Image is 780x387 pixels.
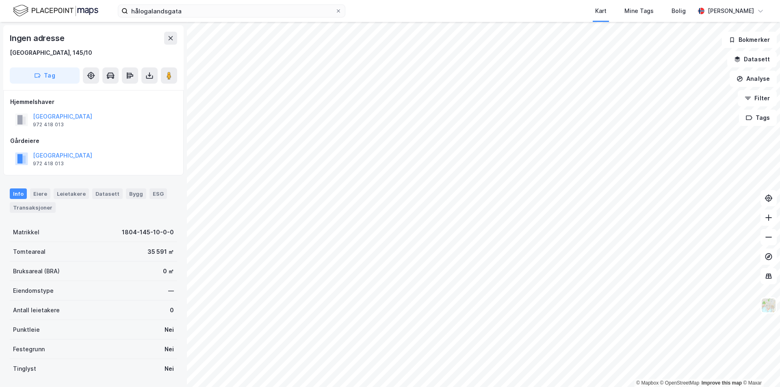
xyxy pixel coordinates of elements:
[128,5,335,17] input: Søk på adresse, matrikkel, gårdeiere, leietakere eller personer
[739,348,780,387] div: Kontrollprogram for chat
[739,348,780,387] iframe: Chat Widget
[10,136,177,146] div: Gårdeiere
[149,188,167,199] div: ESG
[168,286,174,296] div: —
[13,266,60,276] div: Bruksareal (BRA)
[170,305,174,315] div: 0
[739,110,777,126] button: Tags
[13,364,36,374] div: Tinglyst
[761,298,776,313] img: Z
[165,344,174,354] div: Nei
[163,266,174,276] div: 0 ㎡
[624,6,654,16] div: Mine Tags
[147,247,174,257] div: 35 591 ㎡
[636,380,659,386] a: Mapbox
[13,227,39,237] div: Matrikkel
[727,51,777,67] button: Datasett
[730,71,777,87] button: Analyse
[13,344,45,354] div: Festegrunn
[33,121,64,128] div: 972 418 013
[702,380,742,386] a: Improve this map
[13,247,45,257] div: Tomteareal
[13,305,60,315] div: Antall leietakere
[10,97,177,107] div: Hjemmelshaver
[13,4,98,18] img: logo.f888ab2527a4732fd821a326f86c7f29.svg
[708,6,754,16] div: [PERSON_NAME]
[672,6,686,16] div: Bolig
[13,286,54,296] div: Eiendomstype
[165,364,174,374] div: Nei
[722,32,777,48] button: Bokmerker
[33,160,64,167] div: 972 418 013
[10,67,80,84] button: Tag
[54,188,89,199] div: Leietakere
[10,32,66,45] div: Ingen adresse
[10,188,27,199] div: Info
[30,188,50,199] div: Eiere
[10,48,92,58] div: [GEOGRAPHIC_DATA], 145/10
[165,325,174,335] div: Nei
[595,6,607,16] div: Kart
[122,227,174,237] div: 1804-145-10-0-0
[126,188,146,199] div: Bygg
[660,380,700,386] a: OpenStreetMap
[92,188,123,199] div: Datasett
[10,202,56,213] div: Transaksjoner
[13,325,40,335] div: Punktleie
[738,90,777,106] button: Filter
